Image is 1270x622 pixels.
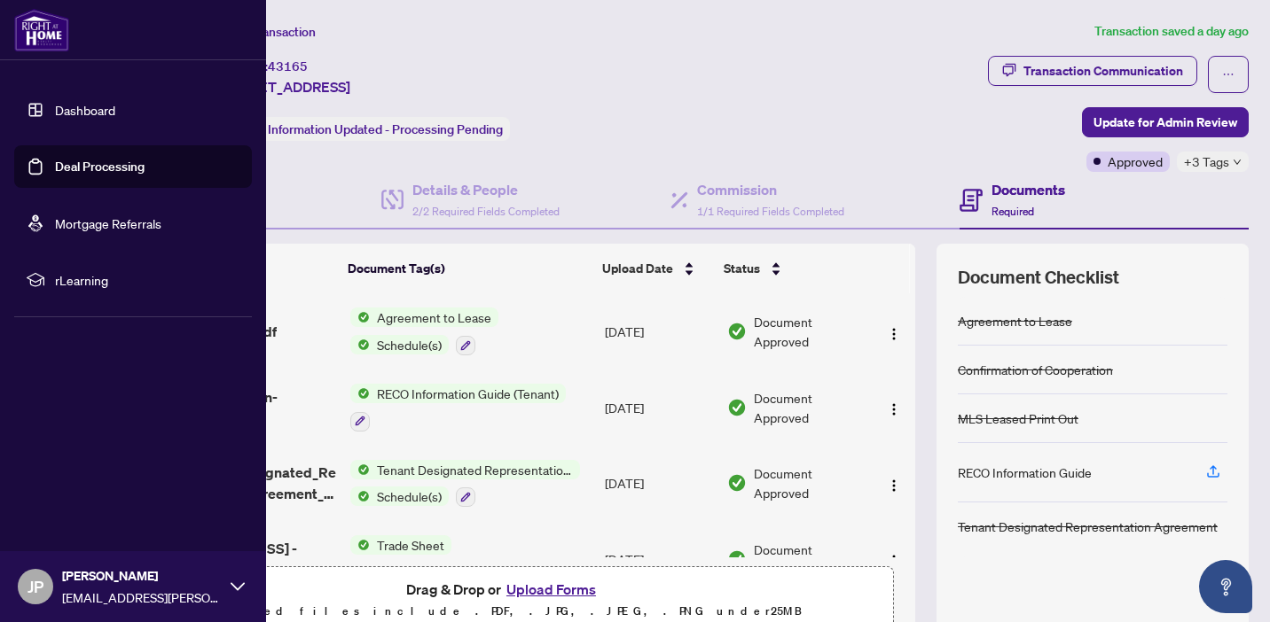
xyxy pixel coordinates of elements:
img: Document Status [727,473,747,493]
span: ellipsis [1222,68,1235,81]
h4: Details & People [412,179,560,200]
a: Mortgage Referrals [55,215,161,231]
img: Status Icon [350,384,370,403]
th: Status [717,244,867,293]
td: [DATE] [598,521,719,597]
img: Document Status [727,398,747,417]
span: +3 Tags [1184,152,1229,172]
button: Logo [880,393,908,422]
h4: Commission [697,179,844,200]
span: Document Approved [754,388,866,427]
article: Transaction saved a day ago [1094,21,1249,42]
img: Logo [887,554,901,568]
img: logo [14,9,69,51]
span: Document Approved [754,463,866,502]
button: Status IconAgreement to LeaseStatus IconSchedule(s) [350,307,498,355]
div: Confirmation of Cooperation [958,360,1113,379]
button: Logo [880,317,908,346]
span: Information Updated - Processing Pending [268,121,503,137]
img: Status Icon [350,535,370,555]
p: Supported files include .PDF, .JPG, .JPEG, .PNG under 25 MB [125,601,882,622]
img: Status Icon [350,460,370,479]
div: Transaction Communication [1023,57,1183,85]
a: Dashboard [55,102,115,118]
img: Logo [887,478,901,493]
div: Tenant Designated Representation Agreement [958,517,1218,536]
button: Logo [880,545,908,573]
td: [DATE] [598,293,719,369]
th: Upload Date [595,244,716,293]
span: Status [724,259,760,278]
span: View Transaction [221,24,316,40]
img: Status Icon [350,486,370,506]
span: Agreement to Lease [370,307,498,327]
span: Document Approved [754,540,866,579]
span: Document Checklist [958,265,1119,290]
button: Status IconRECO Information Guide (Tenant) [350,384,566,432]
img: Logo [887,327,901,341]
button: Update for Admin Review [1082,107,1249,137]
button: Status IconTrade Sheet [350,535,480,583]
span: [STREET_ADDRESS] [220,76,350,97]
span: Trade Sheet [370,535,451,555]
span: RECO Information Guide (Tenant) [370,384,566,403]
span: Schedule(s) [370,335,449,354]
button: Logo [880,469,908,497]
button: Upload Forms [501,578,601,601]
div: Agreement to Lease [958,311,1072,330]
img: Document Status [727,322,747,341]
th: Document Tag(s) [341,244,595,293]
td: [DATE] [598,369,719,446]
span: 43165 [268,58,308,74]
div: Status: [220,117,510,141]
h4: Documents [992,179,1065,200]
img: Logo [887,402,901,416]
img: Document Status [727,549,747,569]
a: Deal Processing [55,159,145,175]
span: Approved [1108,152,1163,171]
span: JP [27,574,43,599]
span: Tenant Designated Representation Agreement [370,460,580,479]
span: Drag & Drop or [406,578,601,601]
img: Status Icon [350,335,370,354]
span: Upload Date [602,259,673,278]
div: RECO Information Guide [958,463,1092,482]
div: MLS Leased Print Out [958,408,1078,428]
button: Open asap [1199,560,1252,613]
span: Update for Admin Review [1094,108,1237,136]
span: Schedule(s) [370,486,449,506]
button: Transaction Communication [988,56,1197,86]
span: down [1233,158,1242,167]
span: [EMAIL_ADDRESS][PERSON_NAME][DOMAIN_NAME] [62,587,222,607]
span: rLearning [55,270,239,290]
span: Required [992,205,1034,218]
span: [PERSON_NAME] [62,566,222,586]
span: 2/2 Required Fields Completed [412,205,560,218]
button: Status IconTenant Designated Representation AgreementStatus IconSchedule(s) [350,460,580,508]
span: 1/1 Required Fields Completed [697,205,844,218]
span: Document Approved [754,312,866,351]
img: Status Icon [350,307,370,327]
td: [DATE] [598,446,719,522]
